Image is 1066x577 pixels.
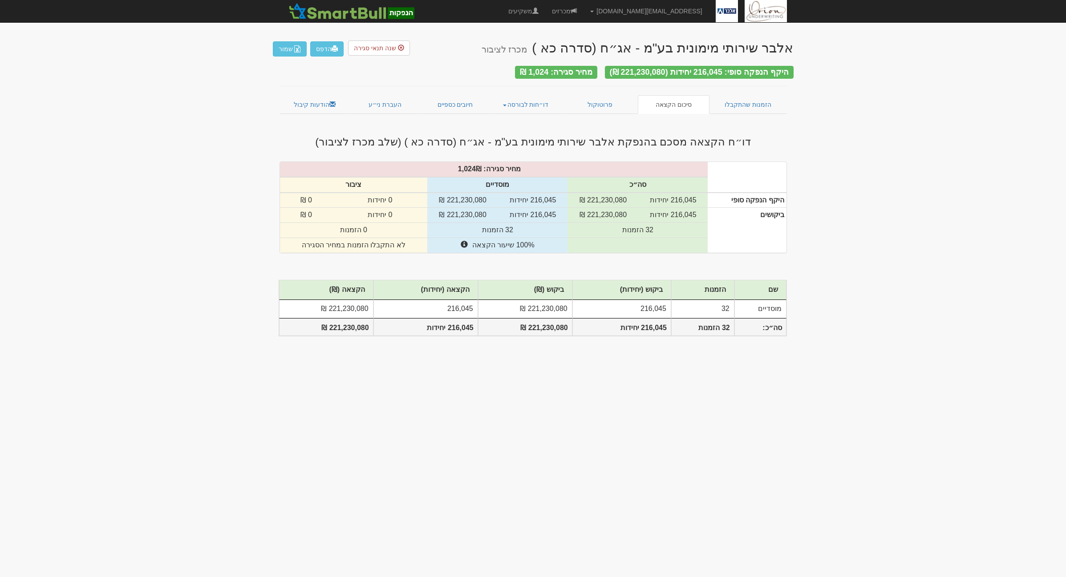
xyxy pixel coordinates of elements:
[671,300,734,318] td: 32
[348,40,410,56] button: שנה תנאי סגירה
[279,300,373,318] td: 221,230,080 ₪
[572,318,671,336] th: 216,045 יחידות
[421,95,490,114] a: חיובים כספיים
[605,66,794,79] div: היקף הנפקה סופי: 216,045 יחידות (221,230,080 ₪)
[310,41,344,56] a: הדפס
[354,44,396,52] span: שנה תנאי סגירה
[671,280,734,300] th: הזמנות
[638,208,708,223] td: 216,045 יחידות
[427,193,498,208] td: 221,230,080 ₪
[280,223,428,238] td: 0 הזמנות
[279,280,373,300] th: הקצאה (₪)
[427,208,498,223] td: 221,230,080 ₪
[458,165,476,173] span: 1,024
[671,318,734,336] th: 32 הזמנות
[280,95,350,114] a: הודעות קיבול
[350,95,421,114] a: העברת ני״ע
[567,177,708,193] th: סה״כ
[734,318,786,336] th: סה״כ:
[478,300,572,318] td: 221,230,080 ₪
[482,40,794,55] div: אלבר שירותי מימונית בע"מ - אג״ח (סדרה כא )
[734,300,786,318] td: מוסדיים
[567,193,638,208] td: 221,230,080 ₪
[279,318,373,336] th: 221,230,080 ₪
[567,223,708,238] td: 32 הזמנות
[332,193,427,208] td: 0 יחידות
[373,318,478,336] th: 216,045 יחידות
[427,177,567,193] th: מוסדיים
[280,208,333,223] td: 0 ₪
[562,95,638,114] a: פרוטוקול
[567,208,638,223] td: 221,230,080 ₪
[373,280,478,300] th: הקצאה (יחידות)
[294,45,301,52] img: excel-file-white.png
[708,193,786,208] th: היקף הנפקה סופי
[427,238,567,253] td: 100% שיעור הקצאה
[572,300,671,318] td: 216,045
[273,136,794,148] h3: דו״ח הקצאה מסכם בהנפקת אלבר שירותי מימונית בע"מ - אג״ח (סדרה כא ) (שלב מכרז לציבור)
[276,164,713,174] div: ₪
[286,2,417,20] img: SmartBull Logo
[483,165,521,173] strong: מחיר סגירה:
[482,44,527,54] small: מכרז לציבור
[638,193,708,208] td: 216,045 יחידות
[427,223,567,238] td: 32 הזמנות
[478,280,572,300] th: ביקוש (₪)
[709,95,787,114] a: הזמנות שהתקבלו
[638,95,709,114] a: סיכום הקצאה
[478,318,572,336] th: 221,230,080 ₪
[280,177,428,193] th: ציבור
[572,280,671,300] th: ביקוש (יחידות)
[280,193,333,208] td: 0 ₪
[332,208,427,223] td: 0 יחידות
[515,66,597,79] div: מחיר סגירה: 1,024 ₪
[708,208,786,253] th: ביקושים
[280,238,428,253] td: לא התקבלו הזמנות במחיר הסגירה
[498,193,567,208] td: 216,045 יחידות
[734,280,786,300] th: שם
[490,95,562,114] a: דו״חות לבורסה
[273,41,307,56] button: שמור
[373,300,478,318] td: 216,045
[498,208,567,223] td: 216,045 יחידות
